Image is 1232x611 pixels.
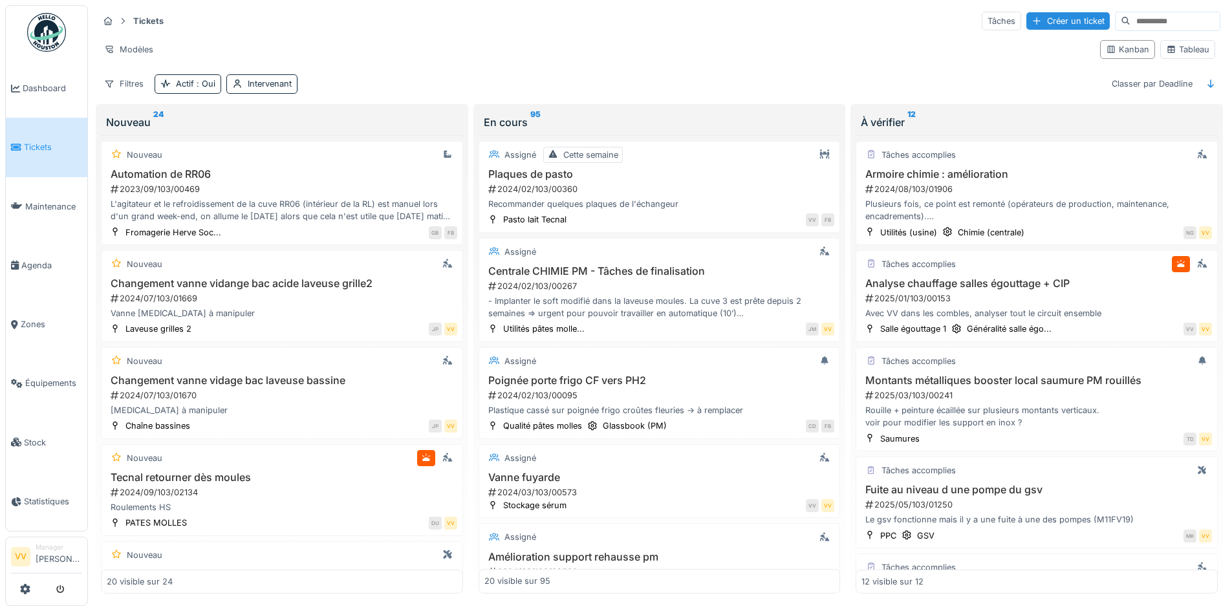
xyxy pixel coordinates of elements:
[603,420,667,432] div: Glassbook (PM)
[907,114,916,130] sup: 12
[487,389,835,402] div: 2024/02/103/00095
[864,292,1212,305] div: 2025/01/103/00153
[107,198,457,222] div: L'agitateur et le refroidissement de la cuve RR06 (intérieur de la RL) est manuel lors d'un grand...
[194,79,215,89] span: : Oui
[484,295,835,319] div: - Implanter le soft modifié dans la laveuse moules. La cuve 3 est prête depuis 2 semaines => urge...
[861,307,1212,319] div: Avec VV dans les combles, analyser tout le circuit ensemble
[821,420,834,433] div: FB
[861,198,1212,222] div: Plusieurs fois, ce point est remonté (opérateurs de production, maintenance, encadrements). Le bu...
[429,517,442,530] div: DU
[563,149,618,161] div: Cette semaine
[881,258,956,270] div: Tâches accomplies
[503,499,567,511] div: Stockage sérum
[125,420,190,432] div: Chaîne bassines
[109,292,457,305] div: 2024/07/103/01669
[484,575,550,588] div: 20 visible sur 95
[248,78,292,90] div: Intervenant
[1199,433,1212,445] div: VV
[821,323,834,336] div: VV
[958,226,1024,239] div: Chimie (centrale)
[23,82,82,94] span: Dashboard
[107,404,457,416] div: [MEDICAL_DATA] à manipuler
[127,258,162,270] div: Nouveau
[821,499,834,512] div: VV
[1106,74,1198,93] div: Classer par Deadline
[6,295,87,354] a: Zones
[109,183,457,195] div: 2023/09/103/00469
[821,213,834,226] div: FB
[21,318,82,330] span: Zones
[484,404,835,416] div: Plastique cassé sur poignée frigo croûtes fleuries -> à remplacer
[487,566,835,578] div: 2024/03/103/00508
[444,226,457,239] div: FB
[107,307,457,319] div: Vanne [MEDICAL_DATA] à manipuler
[487,486,835,498] div: 2024/03/103/00573
[806,420,819,433] div: CD
[504,246,536,258] div: Assigné
[106,114,458,130] div: Nouveau
[107,568,457,581] h3: Manche pour vanne pied de cuve 2 PDD
[128,15,169,27] strong: Tickets
[504,149,536,161] div: Assigné
[484,551,835,563] h3: Amélioration support rehausse pm
[880,530,896,542] div: PPC
[24,495,82,508] span: Statistiques
[444,517,457,530] div: VV
[503,213,567,226] div: Pasto lait Tecnal
[484,114,836,130] div: En cours
[487,183,835,195] div: 2024/02/103/00360
[107,168,457,180] h3: Automation de RR06
[6,59,87,118] a: Dashboard
[127,452,162,464] div: Nouveau
[487,280,835,292] div: 2024/02/103/00267
[861,404,1212,429] div: Rouille + peinture écaillée sur plusieurs montants verticaux. voir pour modifier les support en i...
[484,374,835,387] h3: Poignée porte frigo CF vers PH2
[880,433,920,445] div: Saumures
[504,355,536,367] div: Assigné
[1026,12,1110,30] div: Créer un ticket
[125,517,187,529] div: PATES MOLLES
[806,499,819,512] div: VV
[24,436,82,449] span: Stock
[530,114,541,130] sup: 95
[1183,433,1196,445] div: TD
[861,513,1212,526] div: Le gsv fonctionne mais il y a une fuite à une des pompes (M11FV19)
[982,12,1021,30] div: Tâches
[429,420,442,433] div: JP
[98,40,159,59] div: Modèles
[864,183,1212,195] div: 2024/08/103/01906
[109,486,457,498] div: 2024/09/103/02134
[880,323,946,335] div: Salle égouttage 1
[109,389,457,402] div: 2024/07/103/01670
[484,265,835,277] h3: Centrale CHIMIE PM - Tâches de finalisation
[484,198,835,210] div: Recommander quelques plaques de l'échangeur
[1199,530,1212,542] div: VV
[125,323,191,335] div: Laveuse grilles 2
[127,355,162,367] div: Nouveau
[917,530,935,542] div: GSV
[880,226,937,239] div: Utilités (usine)
[24,141,82,153] span: Tickets
[107,374,457,387] h3: Changement vanne vidage bac laveuse bassine
[153,114,164,130] sup: 24
[864,389,1212,402] div: 2025/03/103/00241
[6,118,87,177] a: Tickets
[25,200,82,213] span: Maintenance
[98,74,149,93] div: Filtres
[806,213,819,226] div: VV
[6,177,87,236] a: Maintenance
[107,277,457,290] h3: Changement vanne vidange bac acide laveuse grille2
[11,547,30,566] li: VV
[125,226,221,239] div: Fromagerie Herve Soc...
[11,542,82,573] a: VV Manager[PERSON_NAME]
[503,323,585,335] div: Utilités pâtes molle...
[444,323,457,336] div: VV
[861,277,1212,290] h3: Analyse chauffage salles égouttage + CIP
[6,413,87,472] a: Stock
[1166,43,1209,56] div: Tableau
[429,323,442,336] div: JP
[6,236,87,295] a: Agenda
[1199,323,1212,336] div: VV
[503,420,582,432] div: Qualité pâtes molles
[881,355,956,367] div: Tâches accomplies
